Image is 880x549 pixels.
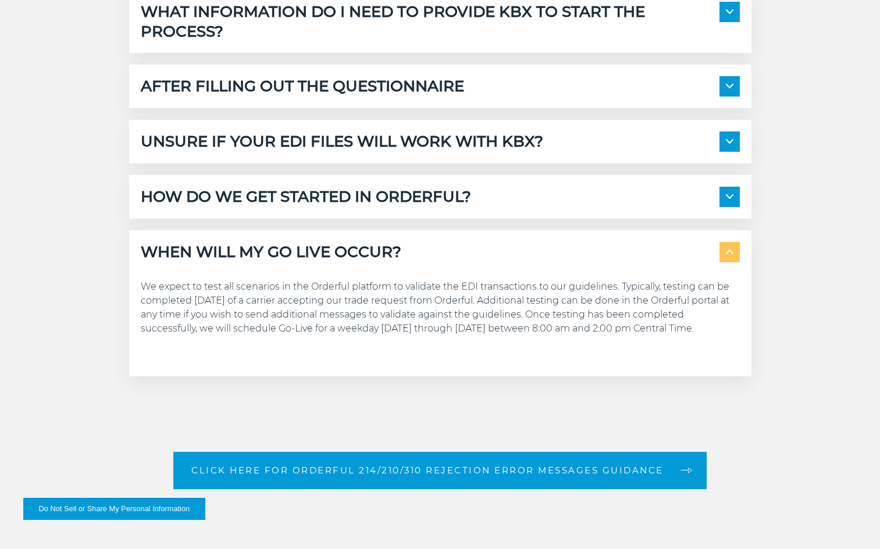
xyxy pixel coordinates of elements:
h5: AFTER FILLING OUT THE QUESTIONNAIRE [141,76,464,97]
h5: UNSURE IF YOUR EDI FILES WILL WORK WITH KBX? [141,131,543,152]
h5: HOW DO WE GET STARTED IN ORDERFUL? [141,187,471,207]
img: arrow [726,249,733,254]
img: arrow [726,84,733,88]
img: arrow [726,194,733,199]
span: Click here for Orderful 214/210/310 Rejection Error Messages Guidance [191,466,664,475]
h5: WHEN WILL MY GO LIVE OCCUR? [141,242,401,262]
h5: WHAT INFORMATION DO I NEED TO PROVIDE KBX TO START THE PROCESS? [141,2,719,41]
img: arrow [726,139,733,144]
p: We expect to test all scenarios in the Orderful platform to validate the EDI transactions to our ... [141,280,740,336]
button: Do Not Sell or Share My Personal Information [23,498,205,520]
a: Click here for Orderful 214/210/310 Rejection Error Messages Guidance arrow arrow [173,452,707,489]
img: arrow [726,9,733,14]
